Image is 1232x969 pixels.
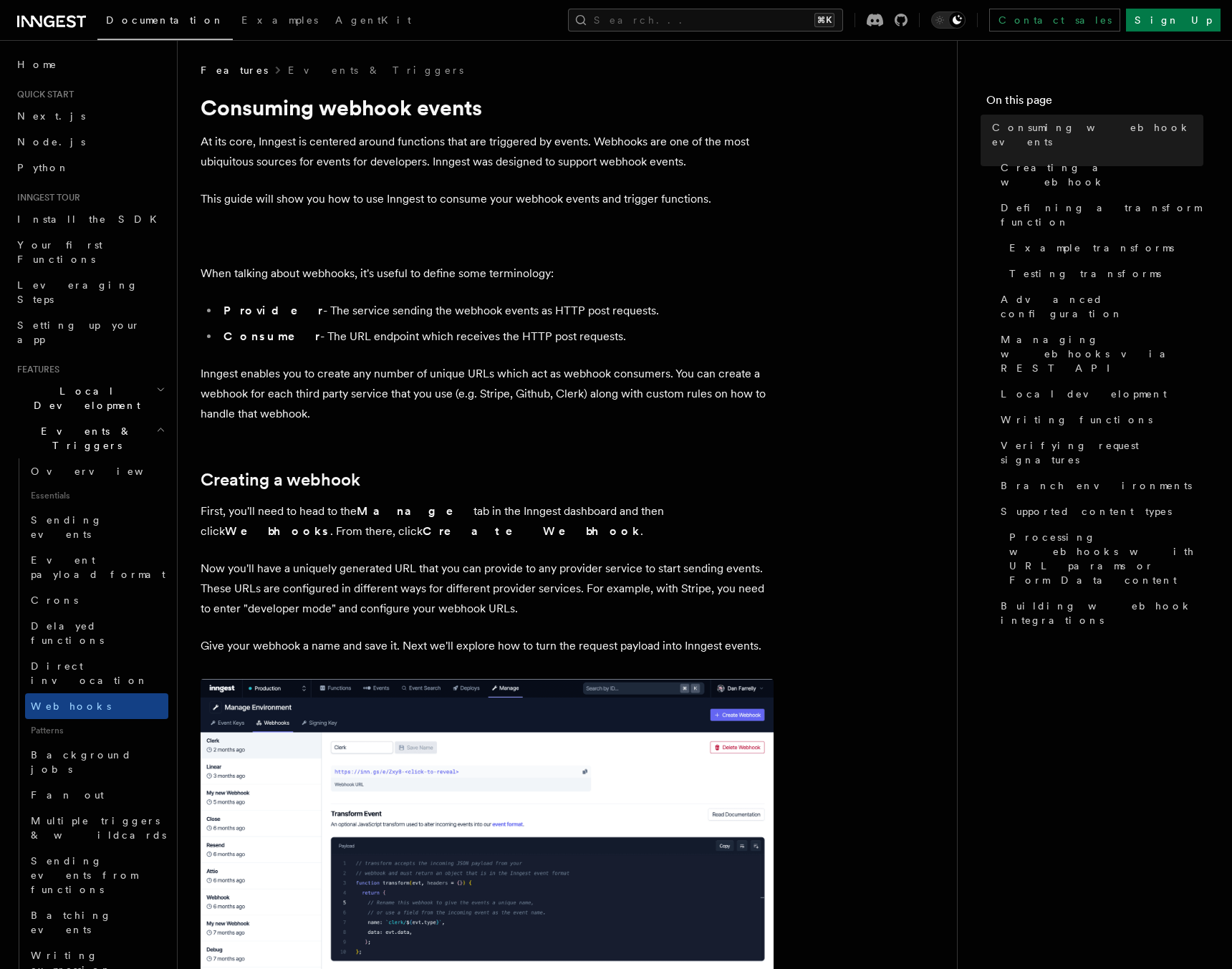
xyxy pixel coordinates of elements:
[995,195,1203,235] a: Defining a transform function
[1001,160,1203,189] span: Creating a webhook
[11,378,168,418] button: Local Development
[25,902,168,943] a: Batching events
[17,213,165,225] span: Install the SDK
[25,547,168,587] a: Event payload format
[11,206,168,232] a: Install the SDK
[11,192,80,203] span: Inngest tour
[25,653,168,693] a: Direct invocation
[25,458,168,484] a: Overview
[201,95,774,120] h1: Consuming webhook events
[201,264,774,284] p: When talking about webhooks, it's useful to define some terminology:
[201,364,774,424] p: Inngest enables you to create any number of unique URLs which act as webhook consumers. You can c...
[25,782,168,808] a: Fan out
[17,239,102,265] span: Your first Functions
[106,14,224,26] span: Documentation
[25,742,168,782] a: Background jobs
[1001,504,1172,519] span: Supported content types
[201,636,774,656] p: Give your webhook a name and save it. Next we'll explore how to turn the request payload into Inn...
[11,103,168,129] a: Next.js
[223,304,323,317] strong: Provider
[357,504,473,518] strong: Manage
[1001,201,1203,229] span: Defining a transform function
[11,312,168,352] a: Setting up your app
[11,272,168,312] a: Leveraging Steps
[995,593,1203,633] a: Building webhook integrations
[17,57,57,72] span: Home
[11,129,168,155] a: Node.js
[25,484,168,507] span: Essentials
[25,808,168,848] a: Multiple triggers & wildcards
[25,693,168,719] a: Webhooks
[1001,292,1203,321] span: Advanced configuration
[25,507,168,547] a: Sending events
[11,384,156,413] span: Local Development
[992,120,1203,149] span: Consuming webhook events
[986,92,1203,115] h4: On this page
[327,4,420,39] a: AgentKit
[1001,387,1167,401] span: Local development
[201,132,774,172] p: At its core, Inngest is centered around functions that are triggered by events. Webhooks are one ...
[995,155,1203,195] a: Creating a webhook
[995,433,1203,473] a: Verifying request signatures
[201,559,774,619] p: Now you'll have a uniquely generated URL that you can provide to any provider service to start se...
[11,364,59,375] span: Features
[1004,261,1203,286] a: Testing transforms
[1001,438,1203,467] span: Verifying request signatures
[225,524,330,538] strong: Webhooks
[1001,413,1152,427] span: Writing functions
[31,855,138,895] span: Sending events from functions
[11,232,168,272] a: Your first Functions
[995,286,1203,327] a: Advanced configuration
[11,89,74,100] span: Quick start
[1001,478,1192,493] span: Branch environments
[201,63,268,77] span: Features
[814,13,834,27] kbd: ⌘K
[25,848,168,902] a: Sending events from functions
[17,136,85,148] span: Node.js
[1009,530,1203,587] span: Processing webhooks with URL params or Form Data content
[31,660,148,686] span: Direct invocation
[335,14,411,26] span: AgentKit
[31,789,104,801] span: Fan out
[568,9,843,32] button: Search...⌘K
[31,554,165,580] span: Event payload format
[1001,599,1203,627] span: Building webhook integrations
[31,514,102,540] span: Sending events
[11,52,168,77] a: Home
[1001,332,1203,375] span: Managing webhooks via REST API
[201,189,774,209] p: This guide will show you how to use Inngest to consume your webhook events and trigger functions.
[219,327,774,347] li: - The URL endpoint which receives the HTTP post requests.
[423,524,640,538] strong: Create Webhook
[219,301,774,321] li: - The service sending the webhook events as HTTP post requests.
[241,14,318,26] span: Examples
[1004,235,1203,261] a: Example transforms
[11,418,168,458] button: Events & Triggers
[1009,266,1161,281] span: Testing transforms
[31,594,78,606] span: Crons
[25,719,168,742] span: Patterns
[931,11,966,29] button: Toggle dark mode
[31,620,104,646] span: Delayed functions
[288,63,463,77] a: Events & Triggers
[223,329,320,343] strong: Consumer
[989,9,1120,32] a: Contact sales
[31,749,132,775] span: Background jobs
[17,279,138,305] span: Leveraging Steps
[31,815,166,841] span: Multiple triggers & wildcards
[31,910,112,935] span: Batching events
[1126,9,1221,32] a: Sign Up
[201,501,774,541] p: First, you'll need to head to the tab in the Inngest dashboard and then click . From there, click .
[986,115,1203,155] a: Consuming webhook events
[97,4,233,40] a: Documentation
[31,466,178,477] span: Overview
[17,162,69,173] span: Python
[233,4,327,39] a: Examples
[11,424,156,453] span: Events & Triggers
[25,613,168,653] a: Delayed functions
[11,155,168,180] a: Python
[995,407,1203,433] a: Writing functions
[25,587,168,613] a: Crons
[995,381,1203,407] a: Local development
[201,470,360,490] a: Creating a webhook
[1009,241,1174,255] span: Example transforms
